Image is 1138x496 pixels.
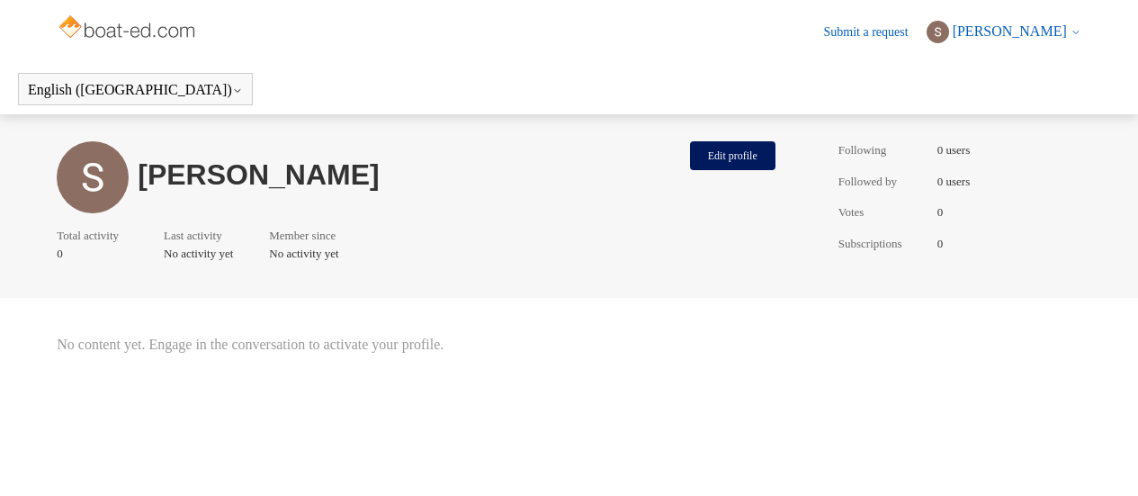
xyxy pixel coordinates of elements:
button: [PERSON_NAME] [927,21,1081,43]
span: Member since [269,227,336,245]
span: [PERSON_NAME] [953,23,1067,39]
h1: [PERSON_NAME] [138,164,681,186]
a: Submit a request [824,23,927,41]
span: Following [838,141,928,159]
span: 0 [937,235,944,253]
span: No content yet. Engage in the conversation to activate your profile. [57,334,784,356]
span: Last activity [164,227,224,245]
span: Subscriptions [838,235,928,253]
span: 0 users [937,173,970,191]
button: Edit profile [690,141,775,170]
div: Live chat [1091,449,1138,496]
span: 0 [57,245,128,263]
span: Votes [838,203,928,221]
img: Boat-Ed Help Center home page [57,11,200,47]
span: Followed by [838,173,928,191]
span: 0 users [937,141,970,159]
span: No activity yet [164,245,233,263]
span: Total activity [57,227,119,245]
button: English ([GEOGRAPHIC_DATA]) [28,82,243,98]
span: No activity yet [269,245,345,263]
span: 0 [937,203,944,221]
